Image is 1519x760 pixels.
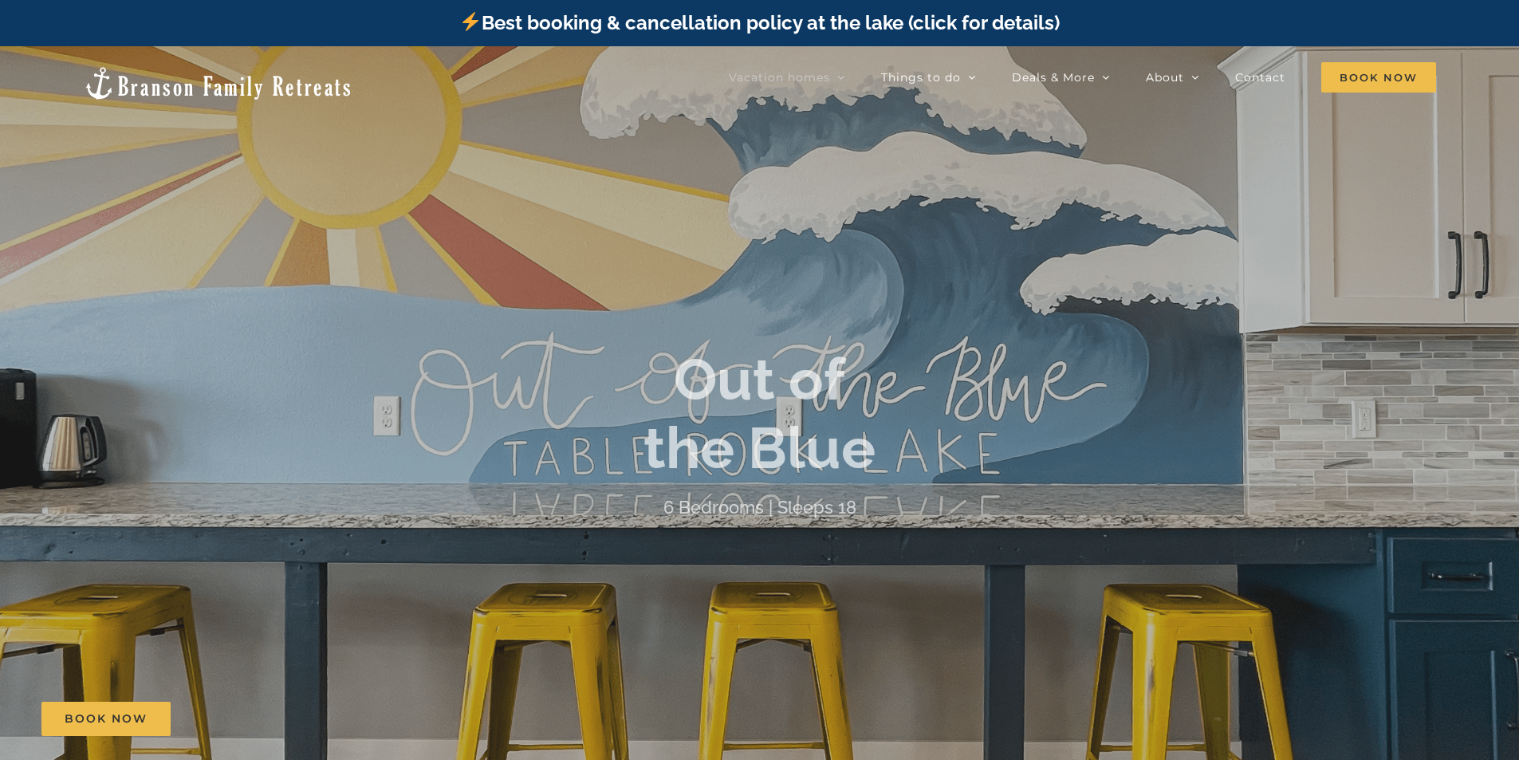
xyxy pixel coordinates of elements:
[461,12,480,31] img: ⚡️
[1235,61,1285,93] a: Contact
[41,702,171,736] a: Book Now
[1146,72,1184,83] span: About
[1012,72,1095,83] span: Deals & More
[1235,72,1285,83] span: Contact
[1012,61,1110,93] a: Deals & More
[729,72,830,83] span: Vacation homes
[729,61,845,93] a: Vacation homes
[65,712,148,726] span: Book Now
[881,61,976,93] a: Things to do
[1146,61,1199,93] a: About
[1321,62,1436,93] span: Book Now
[459,11,1059,34] a: Best booking & cancellation policy at the lake (click for details)
[881,72,961,83] span: Things to do
[663,497,856,518] h4: 6 Bedrooms | Sleeps 18
[643,345,876,481] b: Out of the Blue
[83,65,353,101] img: Branson Family Retreats Logo
[729,61,1436,93] nav: Main Menu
